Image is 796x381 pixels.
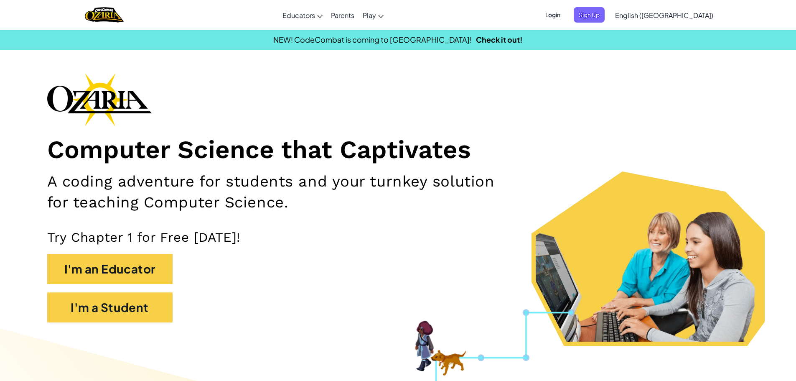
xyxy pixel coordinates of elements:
[363,11,376,20] span: Play
[327,4,359,26] a: Parents
[47,135,749,165] h1: Computer Science that Captivates
[273,35,472,44] span: NEW! CodeCombat is coming to [GEOGRAPHIC_DATA]!
[85,6,124,23] a: Ozaria by CodeCombat logo
[47,73,152,126] img: Ozaria branding logo
[615,11,713,20] span: English ([GEOGRAPHIC_DATA])
[282,11,315,20] span: Educators
[278,4,327,26] a: Educators
[47,229,749,245] p: Try Chapter 1 for Free [DATE]!
[47,171,518,212] h2: A coding adventure for students and your turnkey solution for teaching Computer Science.
[574,7,605,23] button: Sign Up
[47,292,173,322] button: I'm a Student
[359,4,388,26] a: Play
[85,6,124,23] img: Home
[47,254,173,284] button: I'm an Educator
[476,35,523,44] a: Check it out!
[611,4,717,26] a: English ([GEOGRAPHIC_DATA])
[540,7,565,23] button: Login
